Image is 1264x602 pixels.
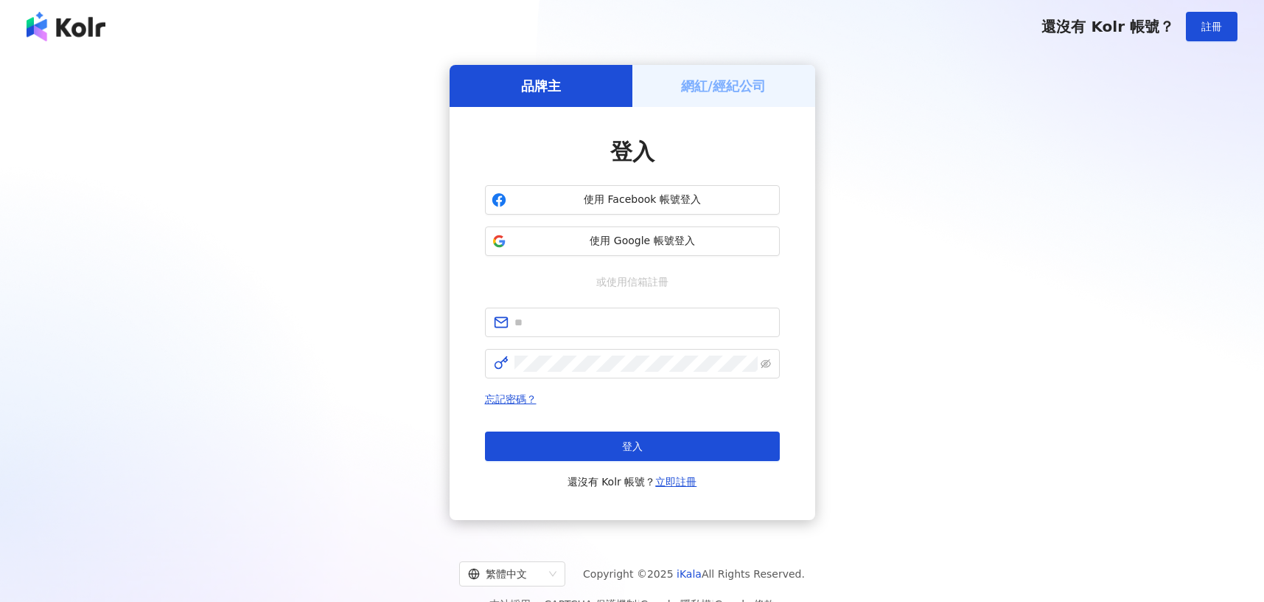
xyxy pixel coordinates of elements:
[622,440,643,452] span: 登入
[485,432,780,461] button: 登入
[586,274,679,290] span: 或使用信箱註冊
[568,473,697,491] span: 還沒有 Kolr 帳號？
[1186,12,1237,41] button: 註冊
[583,565,805,583] span: Copyright © 2025 All Rights Reserved.
[681,77,766,95] h5: 網紅/經紀公司
[512,234,773,249] span: 使用 Google 帳號登入
[610,139,654,165] span: 登入
[677,568,702,580] a: iKala
[485,393,537,405] a: 忘記密碼？
[521,77,561,95] h5: 品牌主
[27,12,105,41] img: logo
[761,359,771,369] span: eye-invisible
[1201,21,1222,32] span: 註冊
[485,185,780,215] button: 使用 Facebook 帳號登入
[485,226,780,256] button: 使用 Google 帳號登入
[468,562,543,586] div: 繁體中文
[1041,18,1174,35] span: 還沒有 Kolr 帳號？
[512,193,773,207] span: 使用 Facebook 帳號登入
[655,476,696,488] a: 立即註冊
